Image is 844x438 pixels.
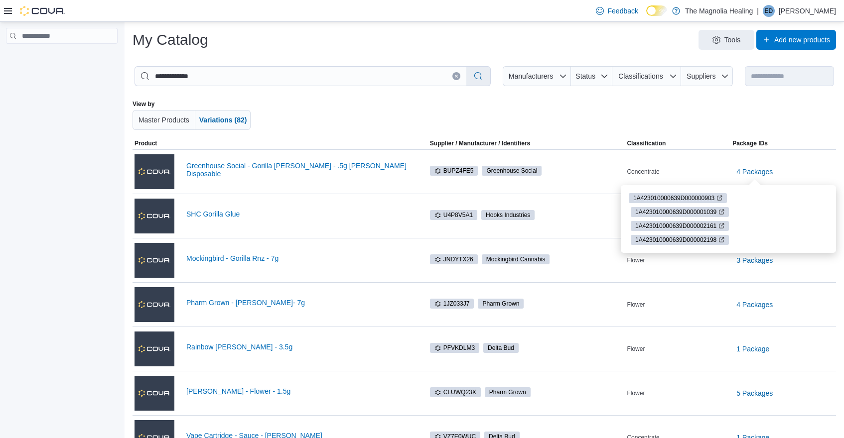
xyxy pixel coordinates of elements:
[434,255,473,264] span: JNDYTX26
[434,166,474,175] span: BUPZ4FE5
[774,35,830,45] span: Add new products
[633,194,714,203] span: 1A423010000639D000000903
[135,154,174,189] img: Greenhouse Social - Gorilla Runtz - .5g Rosin Disposable
[635,221,716,230] span: 1A423010000639D000002161
[135,139,157,147] span: Product
[646,5,667,16] input: Dark Mode
[186,387,412,395] a: [PERSON_NAME] - Flower - 1.5g
[687,72,715,80] span: Suppliers
[186,254,412,262] a: Mockingbird - Gorilla Rnz - 7g
[625,254,730,266] div: Flower
[765,5,773,17] span: ED
[482,299,519,308] span: Pharm Grown
[631,221,729,231] button: 1A423010000639D000002161
[135,199,174,233] img: SHC Gorilla Glue
[434,299,470,308] span: 1JZ033J7
[20,6,65,16] img: Cova
[629,193,727,203] button: 1A423010000639D000000903
[135,243,174,278] img: Mockingbird - Gorilla Rnz - 7g
[625,387,730,399] div: Flower
[625,299,730,311] div: Flower
[736,300,773,310] span: 4 Packages
[575,72,595,80] span: Status
[135,376,174,411] img: Runtz - Flower - 1.5g
[685,5,753,17] p: The Magnolia Healing
[509,72,553,80] span: Manufacturers
[732,339,773,359] button: 1 Package
[732,139,768,147] span: Package IDs
[478,299,524,309] span: Pharm Grown
[592,1,642,21] a: Feedback
[736,388,773,398] span: 5 Packages
[430,210,477,220] span: U4P8V5A1
[481,210,535,220] span: Hooks Industries
[732,250,777,270] button: 3 Packages
[503,66,570,86] button: Manufacturers
[571,66,612,86] button: Status
[631,235,729,245] button: 1A423010000639D000002198
[482,166,542,176] span: Greenhouse Social
[618,72,663,80] span: Classifications
[430,387,481,397] span: CLUWQ23X
[763,5,775,17] div: Evan Dailey
[736,167,773,177] span: 4 Packages
[186,210,412,218] a: SHC Gorilla Glue
[199,116,247,124] span: Variations (82)
[195,110,251,130] button: Variations (82)
[133,30,208,50] h1: My Catalog
[699,30,754,50] button: Tools
[485,387,531,397] span: Pharm Grown
[6,46,118,70] nav: Complex example
[486,166,537,175] span: Greenhouse Social
[756,30,836,50] button: Add new products
[186,343,412,351] a: Rainbow [PERSON_NAME] - 3.5g
[625,166,730,178] div: Concentrate
[757,5,759,17] p: |
[434,343,475,352] span: PFVKDLM3
[635,235,716,244] span: 1A423010000639D000002198
[482,254,550,264] span: Mockingbird Cannabis
[483,343,519,353] span: Delta Bud
[625,343,730,355] div: Flower
[681,66,733,86] button: Suppliers
[416,139,530,147] span: Supplier / Manufacturer / Identifiers
[779,5,836,17] p: [PERSON_NAME]
[133,110,195,130] button: Master Products
[434,388,476,397] span: CLUWQ23X
[486,255,546,264] span: Mockingbird Cannabis
[430,254,478,264] span: JNDYTX26
[724,35,741,45] span: Tools
[732,162,777,182] button: 4 Packages
[135,331,174,366] img: Rainbow Runtz - 3.5g
[430,343,479,353] span: PFVKDLM3
[430,166,478,176] span: BUPZ4FE5
[452,72,460,80] button: Clear input
[133,100,154,108] label: View by
[732,295,777,315] button: 4 Packages
[489,388,526,397] span: Pharm Grown
[434,211,473,219] span: U4P8V5A1
[488,343,514,352] span: Delta Bud
[627,139,666,147] span: Classification
[736,255,773,265] span: 3 Packages
[608,6,638,16] span: Feedback
[486,211,530,219] span: Hooks Industries
[732,383,777,403] button: 5 Packages
[612,66,682,86] button: Classifications
[186,162,412,178] a: Greenhouse Social - Gorilla [PERSON_NAME] - .5g [PERSON_NAME] Disposable
[736,344,769,354] span: 1 Package
[631,207,729,217] button: 1A423010000639D000001039
[186,299,412,307] a: Pharm Grown - [PERSON_NAME]- 7g
[430,139,530,147] div: Supplier / Manufacturer / Identifiers
[139,116,189,124] span: Master Products
[635,208,716,217] span: 1A423010000639D000001039
[135,287,174,322] img: Pharm Grown - Runtz- 7g
[430,299,474,309] span: 1JZ033J7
